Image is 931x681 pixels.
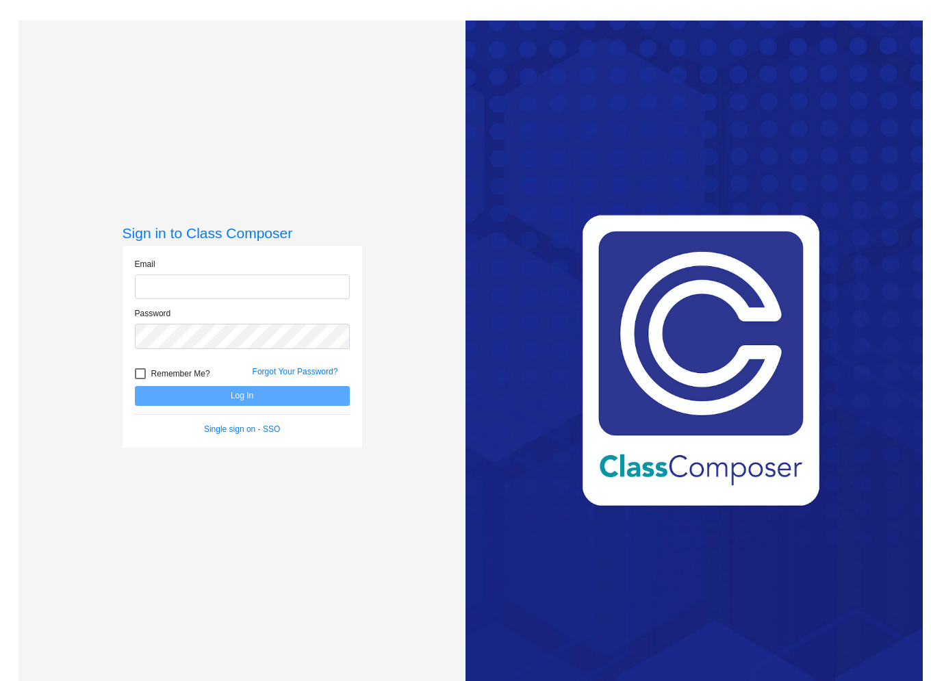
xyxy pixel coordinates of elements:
a: Single sign on - SSO [204,424,280,434]
h3: Sign in to Class Composer [123,224,362,242]
a: Forgot Your Password? [253,367,338,376]
label: Email [135,258,155,270]
button: Log In [135,386,350,406]
span: Remember Me? [151,365,210,382]
label: Password [135,307,171,320]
